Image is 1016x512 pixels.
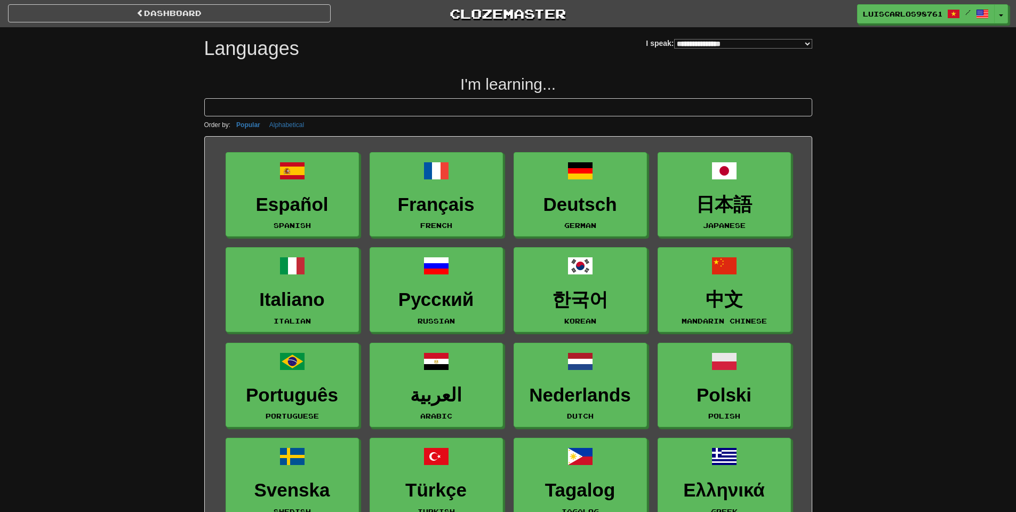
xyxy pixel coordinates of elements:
[567,412,594,420] small: Dutch
[857,4,995,23] a: Luiscarlos98761234 /
[370,152,503,237] a: FrançaisFrench
[231,385,353,406] h3: Português
[8,4,331,22] a: dashboard
[226,343,359,428] a: PortuguêsPortuguese
[375,480,497,501] h3: Türkçe
[274,317,311,325] small: Italian
[420,222,452,229] small: French
[519,289,641,310] h3: 한국어
[204,75,812,93] h2: I'm learning...
[564,222,596,229] small: German
[863,9,942,19] span: Luiscarlos98761234
[233,119,263,131] button: Popular
[663,194,785,215] h3: 日本語
[682,317,767,325] small: Mandarin Chinese
[514,343,647,428] a: NederlandsDutch
[266,119,307,131] button: Alphabetical
[519,385,641,406] h3: Nederlands
[663,289,785,310] h3: 中文
[266,412,319,420] small: Portuguese
[519,480,641,501] h3: Tagalog
[370,343,503,428] a: العربيةArabic
[375,194,497,215] h3: Français
[231,289,353,310] h3: Italiano
[274,222,311,229] small: Spanish
[226,247,359,332] a: ItalianoItalian
[658,343,791,428] a: PolskiPolish
[204,38,299,59] h1: Languages
[646,38,812,49] label: I speak:
[708,412,740,420] small: Polish
[658,152,791,237] a: 日本語Japanese
[514,247,647,332] a: 한국어Korean
[226,152,359,237] a: EspañolSpanish
[564,317,596,325] small: Korean
[370,247,503,332] a: РусскийRussian
[420,412,452,420] small: Arabic
[347,4,669,23] a: Clozemaster
[965,9,971,16] span: /
[418,317,455,325] small: Russian
[519,194,641,215] h3: Deutsch
[663,385,785,406] h3: Polski
[703,222,746,229] small: Japanese
[375,289,497,310] h3: Русский
[674,39,812,49] select: I speak:
[204,121,231,129] small: Order by:
[231,480,353,501] h3: Svenska
[663,480,785,501] h3: Ελληνικά
[231,194,353,215] h3: Español
[514,152,647,237] a: DeutschGerman
[658,247,791,332] a: 中文Mandarin Chinese
[375,385,497,406] h3: العربية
